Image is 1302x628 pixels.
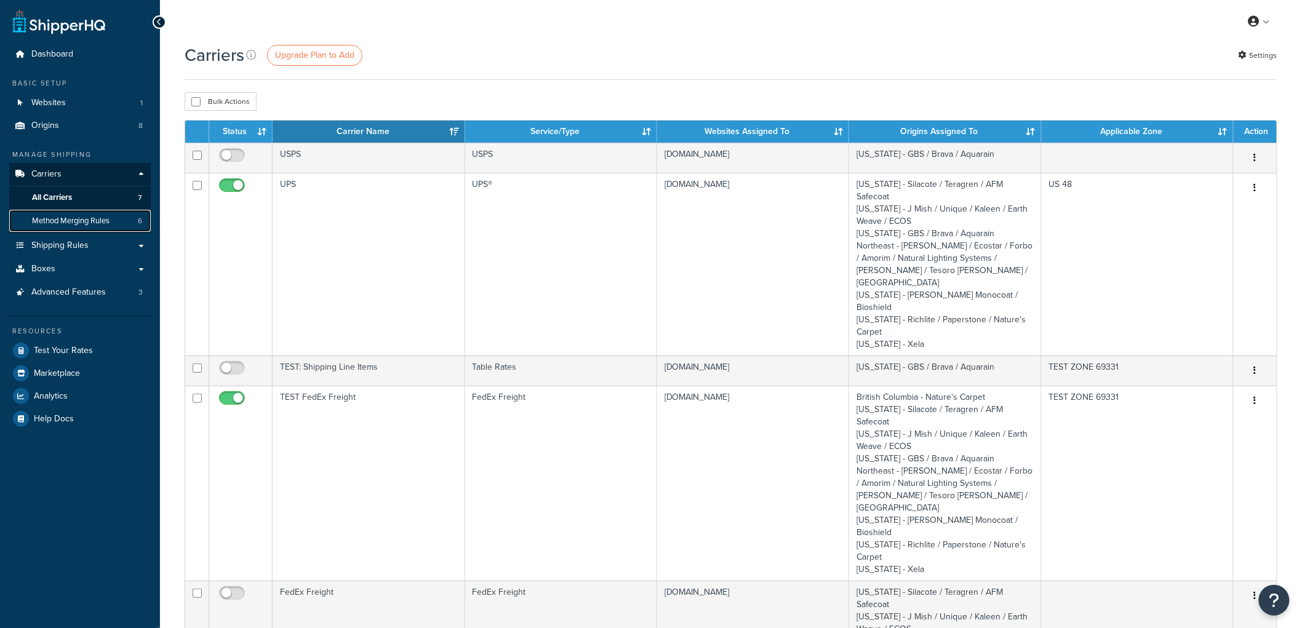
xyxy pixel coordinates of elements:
[9,281,151,304] li: Advanced Features
[657,143,849,173] td: [DOMAIN_NAME]
[849,173,1041,356] td: [US_STATE] - Silacote / Teragren / AFM Safecoat [US_STATE] - J Mish / Unique / Kaleen / Earth Wea...
[209,121,273,143] th: Status: activate to sort column ascending
[1042,386,1234,581] td: TEST ZONE 69331
[465,143,657,173] td: USPS
[465,356,657,386] td: Table Rates
[273,356,465,386] td: TEST: Shipping Line Items
[657,173,849,356] td: [DOMAIN_NAME]
[273,173,465,356] td: UPS
[31,121,59,131] span: Origins
[1234,121,1277,143] th: Action
[9,281,151,304] a: Advanced Features 3
[9,186,151,209] li: All Carriers
[9,362,151,384] a: Marketplace
[34,346,93,356] span: Test Your Rates
[273,386,465,581] td: TEST FedEx Freight
[13,9,105,34] a: ShipperHQ Home
[465,121,657,143] th: Service/Type: activate to sort column ascending
[138,216,142,226] span: 6
[273,121,465,143] th: Carrier Name: activate to sort column ascending
[9,258,151,280] a: Boxes
[138,287,143,298] span: 3
[9,92,151,114] a: Websites 1
[9,114,151,137] li: Origins
[849,356,1041,386] td: [US_STATE] - GBS / Brava / Aquarain
[31,240,89,251] span: Shipping Rules
[9,340,151,362] a: Test Your Rates
[138,121,143,131] span: 8
[31,287,106,298] span: Advanced Features
[31,264,55,274] span: Boxes
[9,210,151,233] a: Method Merging Rules 6
[34,414,74,424] span: Help Docs
[267,45,362,66] a: Upgrade Plan to Add
[9,186,151,209] a: All Carriers 7
[9,92,151,114] li: Websites
[9,114,151,137] a: Origins 8
[275,49,354,62] span: Upgrade Plan to Add
[465,386,657,581] td: FedEx Freight
[1042,356,1234,386] td: TEST ZONE 69331
[9,408,151,430] a: Help Docs
[9,163,151,186] a: Carriers
[9,149,151,160] div: Manage Shipping
[9,210,151,233] li: Method Merging Rules
[9,385,151,407] a: Analytics
[1042,121,1234,143] th: Applicable Zone: activate to sort column ascending
[273,143,465,173] td: USPS
[9,234,151,257] a: Shipping Rules
[657,356,849,386] td: [DOMAIN_NAME]
[32,193,72,203] span: All Carriers
[138,193,142,203] span: 7
[9,78,151,89] div: Basic Setup
[849,121,1041,143] th: Origins Assigned To: activate to sort column ascending
[657,121,849,143] th: Websites Assigned To: activate to sort column ascending
[9,326,151,336] div: Resources
[34,368,80,379] span: Marketplace
[185,92,257,111] button: Bulk Actions
[34,391,68,402] span: Analytics
[1042,173,1234,356] td: US 48
[31,98,66,108] span: Websites
[9,43,151,66] a: Dashboard
[657,386,849,581] td: [DOMAIN_NAME]
[1239,47,1277,64] a: Settings
[32,216,110,226] span: Method Merging Rules
[31,49,73,60] span: Dashboard
[31,169,62,180] span: Carriers
[1259,585,1290,616] button: Open Resource Center
[849,143,1041,173] td: [US_STATE] - GBS / Brava / Aquarain
[140,98,143,108] span: 1
[9,163,151,233] li: Carriers
[465,173,657,356] td: UPS®
[849,386,1041,581] td: British Columbia - Nature's Carpet [US_STATE] - Silacote / Teragren / AFM Safecoat [US_STATE] - J...
[185,43,244,67] h1: Carriers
